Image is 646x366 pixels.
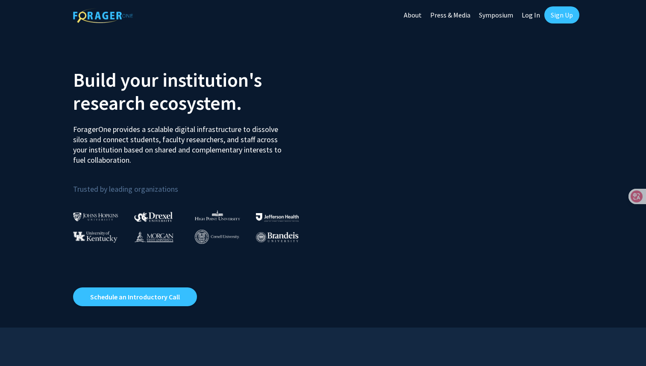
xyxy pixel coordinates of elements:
[73,172,317,196] p: Trusted by leading organizations
[256,232,299,243] img: Brandeis University
[544,6,579,23] a: Sign Up
[73,231,117,243] img: University of Kentucky
[73,212,118,221] img: Johns Hopkins University
[73,118,288,165] p: ForagerOne provides a scalable digital infrastructure to dissolve silos and connect students, fac...
[134,212,173,222] img: Drexel University
[256,213,299,221] img: Thomas Jefferson University
[73,287,197,306] a: Opens in a new tab
[134,231,173,242] img: Morgan State University
[73,68,317,114] h2: Build your institution's research ecosystem.
[195,230,239,244] img: Cornell University
[73,8,133,23] img: ForagerOne Logo
[195,210,240,220] img: High Point University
